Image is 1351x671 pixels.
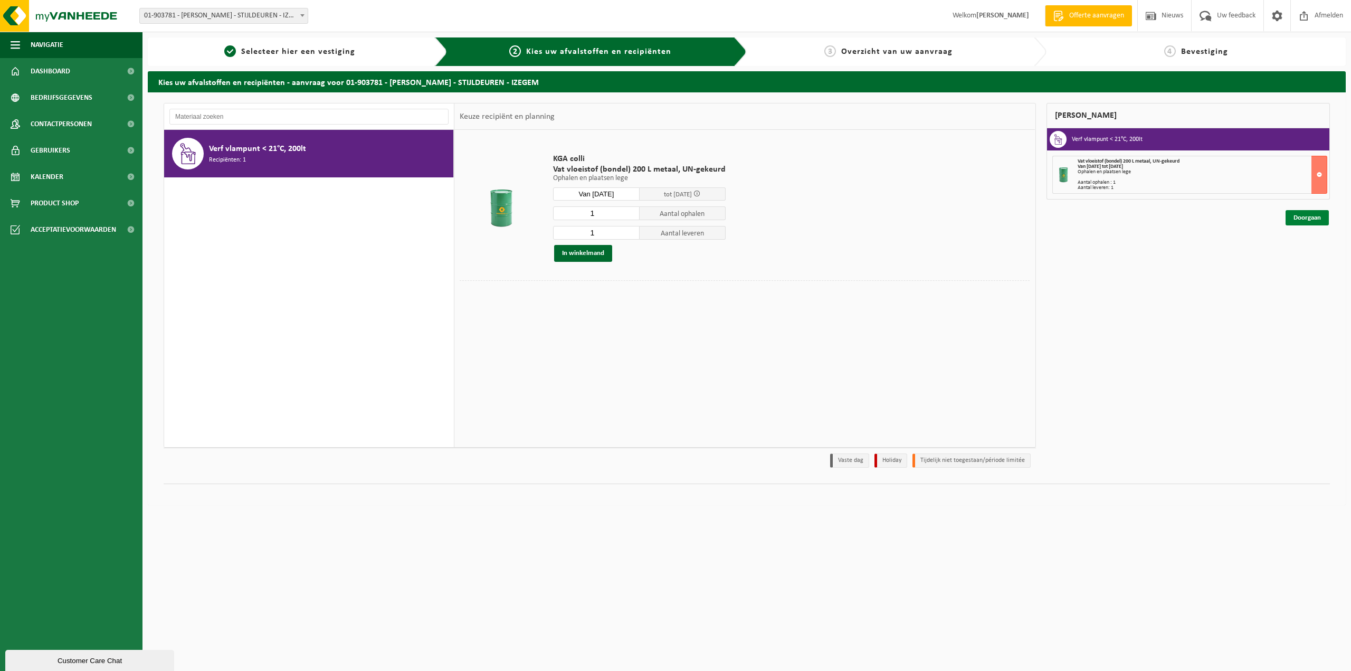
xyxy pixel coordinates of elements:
input: Materiaal zoeken [169,109,449,125]
h2: Kies uw afvalstoffen en recipiënten - aanvraag voor 01-903781 - [PERSON_NAME] - STIJLDEUREN - IZEGEM [148,71,1346,92]
span: Selecteer hier een vestiging [241,48,355,56]
span: 2 [509,45,521,57]
a: Offerte aanvragen [1045,5,1132,26]
span: Aantal leveren [640,226,726,240]
li: Vaste dag [830,453,869,468]
a: Doorgaan [1286,210,1329,225]
span: Offerte aanvragen [1067,11,1127,21]
span: Vat vloeistof (bondel) 200 L metaal, UN-gekeurd [1078,158,1179,164]
a: 1Selecteer hier een vestiging [153,45,426,58]
strong: Van [DATE] tot [DATE] [1078,164,1123,169]
div: Aantal ophalen : 1 [1078,180,1327,185]
span: Bevestiging [1181,48,1228,56]
span: Navigatie [31,32,63,58]
strong: [PERSON_NAME] [976,12,1029,20]
h3: Verf vlampunt < 21°C, 200lt [1072,131,1143,148]
span: Aantal ophalen [640,206,726,220]
span: 1 [224,45,236,57]
span: Overzicht van uw aanvraag [841,48,953,56]
div: Aantal leveren: 1 [1078,185,1327,191]
span: 3 [824,45,836,57]
div: [PERSON_NAME] [1046,103,1330,128]
span: Dashboard [31,58,70,84]
button: In winkelmand [554,245,612,262]
span: KGA colli [553,154,726,164]
span: Bedrijfsgegevens [31,84,92,111]
span: 4 [1164,45,1176,57]
div: Ophalen en plaatsen lege [1078,169,1327,175]
span: Vat vloeistof (bondel) 200 L metaal, UN-gekeurd [553,164,726,175]
span: tot [DATE] [664,191,692,198]
li: Tijdelijk niet toegestaan/période limitée [912,453,1031,468]
span: Contactpersonen [31,111,92,137]
span: Kies uw afvalstoffen en recipiënten [526,48,671,56]
iframe: chat widget [5,648,176,671]
span: Acceptatievoorwaarden [31,216,116,243]
span: Product Shop [31,190,79,216]
span: Recipiënten: 1 [209,155,246,165]
div: Keuze recipiënt en planning [454,103,560,130]
span: Gebruikers [31,137,70,164]
p: Ophalen en plaatsen lege [553,175,726,182]
li: Holiday [874,453,907,468]
input: Selecteer datum [553,187,640,201]
span: 01-903781 - PLETS DIRK - STIJLDEUREN - IZEGEM [139,8,308,24]
span: Verf vlampunt < 21°C, 200lt [209,143,306,155]
span: 01-903781 - PLETS DIRK - STIJLDEUREN - IZEGEM [140,8,308,23]
button: Verf vlampunt < 21°C, 200lt Recipiënten: 1 [164,130,454,177]
span: Kalender [31,164,63,190]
